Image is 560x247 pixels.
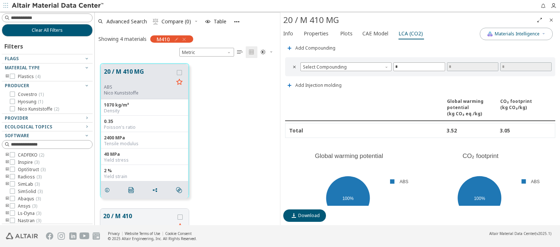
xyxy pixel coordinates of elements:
span: ( 1 ) [38,99,43,105]
span: Producer [5,82,29,89]
span: Clear All Filters [32,27,63,33]
span: ( 3 ) [35,181,40,187]
i:  [153,19,159,24]
span: ( 2 ) [54,106,59,112]
span: Abaqus [18,196,41,202]
img: Altair Engineering [6,233,38,239]
div: (v2025.1) [489,231,551,236]
i:  [292,64,297,70]
i:  [237,49,243,55]
span: ( 1 ) [39,91,44,97]
div: 1070 kg/m³ [104,102,185,108]
p: Nico Kunststoffe [104,90,174,96]
button: Full Screen [534,14,545,26]
span: Compare (0) [162,19,191,24]
i: toogle group [5,159,10,165]
span: Select Compounding [300,62,392,71]
div: Showing 4 materials [98,35,147,42]
span: Provider [5,115,28,121]
span: ( 2 ) [39,152,44,158]
span: ( 4 ) [35,73,40,80]
span: ( 3 ) [32,203,37,209]
span: Inspire [18,159,39,165]
button: Material Type [2,63,93,72]
button: 20 / M 410 MG [104,67,174,84]
button: Flags [2,54,93,63]
i: toogle group [5,218,10,224]
i:  [260,49,266,55]
span: ( 3 ) [36,196,41,202]
a: Privacy [108,231,120,236]
span: Plastics [18,74,40,80]
a: Cookie Consent [165,231,192,236]
span: Advanced Search [106,19,147,24]
button: Software [2,131,93,140]
span: Hyosung [18,99,43,105]
button: Download [283,209,326,222]
span: M410 [156,36,170,42]
button: Details [101,183,116,197]
button: Add Injection molding [283,78,345,93]
div: Yield stress [104,157,185,163]
button: Clear All Filters [2,24,93,36]
span: ( 3 ) [38,188,43,194]
i: toogle group [5,167,10,173]
div: Unit System [179,48,234,57]
span: Materials Intelligence [495,31,540,37]
div: CO₂ footprint ( kg CO₂/kg ) [500,98,552,117]
span: SimLab [18,181,40,187]
button: Share [149,183,164,197]
span: Info [283,28,293,39]
span: Material Type [5,65,40,71]
span: Covestro [18,92,44,97]
div: 40 MPa [104,151,185,157]
div: 3.05 [500,127,551,134]
span: Radioss [18,174,42,180]
span: Software [5,132,29,139]
div: grid [95,58,280,225]
button: PDF Download [125,183,140,197]
button: Favorite [174,221,186,233]
button: Similar search [173,183,188,197]
button: Ecological Topics [2,123,93,131]
img: AI Copilot [487,31,493,37]
button: Tile View [246,46,257,58]
span: Ansys [18,203,37,209]
span: ( 3 ) [34,159,39,165]
span: SimSolid [18,189,43,194]
div: 20 / M 410 MG [283,14,534,26]
button: Add Compounding [283,41,339,55]
i: toogle group [5,181,10,187]
div: Global warming potential ( kg CO₂ eq./kg ) [447,98,498,117]
button: Close [545,14,557,26]
i: toogle group [5,211,10,216]
span: Table [214,19,226,24]
span: ( 3 ) [36,217,41,224]
button: Favorite [174,77,185,88]
div: Poisson's ratio [104,124,185,130]
i:  [176,187,182,193]
span: Flags [5,55,19,62]
button: Table View [234,46,246,58]
span: Altair Material Data Center [489,231,535,236]
button: Provider [2,114,93,123]
div: Density [104,108,185,114]
span: Properties [304,28,328,39]
div: 2400 MPa [104,135,185,141]
img: Altair Material Data Center [12,2,105,9]
i: toogle group [5,74,10,80]
span: Add Injection molding [295,83,342,88]
span: Nastran [18,218,41,224]
span: Ecological Topics [5,124,52,130]
button: Producer [2,81,93,90]
span: Metric [179,48,234,57]
span: CAE Model [362,28,388,39]
i:  [128,187,134,193]
div: Total [289,127,392,134]
span: Download [298,213,320,219]
span: OptiStruct [18,167,46,173]
div: 3.52 [447,127,498,134]
button: 20 / M 410 [103,212,174,229]
a: Website Terms of Use [125,231,160,236]
span: ( 3 ) [40,166,46,173]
